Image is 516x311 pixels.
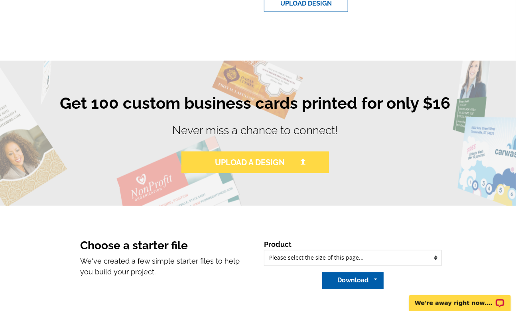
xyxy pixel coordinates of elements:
p: We've created a few simple starter files to help you build your project. [80,256,252,278]
p: Never miss a chance to connect! [13,122,497,145]
a: UPLOAD A DESIGN [181,152,329,173]
iframe: LiveChat chat widget [404,286,516,311]
h1: Get 100 custom business cards printed for only $16 [13,94,497,119]
button: Download [322,272,384,289]
p: Product [264,239,442,250]
h3: Choose a starter file [80,239,252,253]
img: file-upload-white.png [299,158,307,166]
